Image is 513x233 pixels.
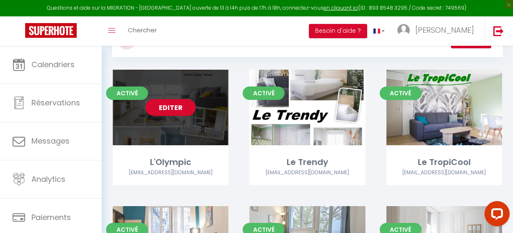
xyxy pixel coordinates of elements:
a: en cliquant ici [324,4,358,11]
span: Activé [380,86,422,100]
span: Activé [243,86,285,100]
div: Le TropiCool [386,156,502,169]
a: Vue en Box [386,33,396,47]
img: ... [397,24,410,37]
span: Chercher [128,26,157,34]
span: Messages [31,136,70,146]
span: Analytics [31,174,65,184]
div: Airbnb [249,169,365,177]
div: L'Olympic [113,156,228,169]
div: Le Trendy [249,156,365,169]
span: [PERSON_NAME] [415,25,474,35]
a: Vue par Groupe [425,33,435,47]
a: Vue en Liste [406,33,416,47]
a: ... [PERSON_NAME] [391,16,484,46]
iframe: LiveChat chat widget [478,198,513,233]
button: Besoin d'aide ? [309,24,367,38]
div: Airbnb [113,169,228,177]
span: Calendriers [31,59,75,70]
span: Réservations [31,97,80,108]
span: Activé [106,86,148,100]
a: Editer [419,99,469,116]
a: Editer [145,99,196,116]
span: Paiements [31,212,71,223]
a: Chercher [122,16,163,46]
img: logout [493,26,504,36]
div: Airbnb [386,169,502,177]
a: Editer [282,99,332,116]
img: Super Booking [25,23,77,38]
